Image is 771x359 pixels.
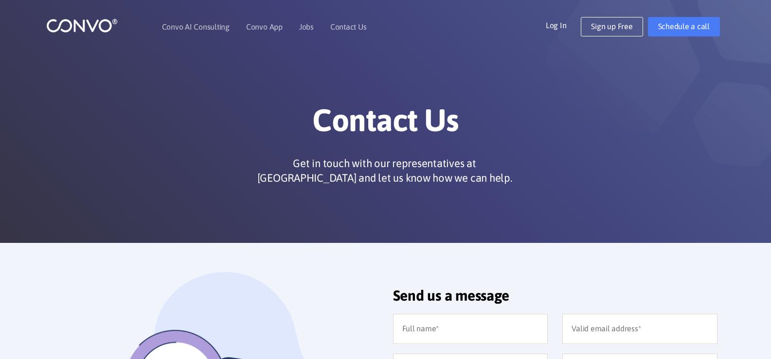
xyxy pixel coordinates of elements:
a: Contact Us [330,23,367,31]
img: logo_1.png [46,18,118,33]
h1: Contact Us [116,102,656,146]
a: Convo App [246,23,283,31]
p: Get in touch with our representatives at [GEOGRAPHIC_DATA] and let us know how we can help. [253,156,516,185]
a: Schedule a call [648,17,720,36]
h2: Send us a message [393,287,718,311]
a: Log In [546,17,581,33]
a: Convo AI Consulting [162,23,230,31]
input: Full name* [393,314,548,344]
input: Valid email address* [562,314,717,344]
a: Sign up Free [581,17,643,36]
a: Jobs [299,23,314,31]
